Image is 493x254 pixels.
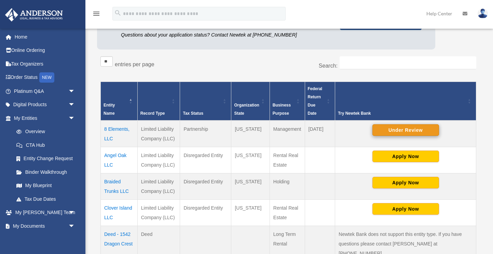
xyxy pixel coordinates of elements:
th: Federal Return Due Date: Activate to sort [305,82,335,121]
td: Clover Island LLC [101,199,138,226]
button: Apply Now [372,151,439,162]
td: Limited Liability Company (LLC) [137,147,180,173]
a: Overview [10,125,79,139]
span: Federal Return Due Date [308,86,323,116]
td: Angel Oak LLC [101,147,138,173]
td: Partnership [180,121,231,147]
i: menu [92,10,100,18]
a: My Entitiesarrow_drop_down [5,111,82,125]
td: [DATE] [305,121,335,147]
i: search [114,9,122,17]
button: Apply Now [372,203,439,215]
label: Search: [319,63,338,69]
td: Disregarded Entity [180,147,231,173]
a: Online Ordering [5,44,85,57]
th: Organization State: Activate to sort [231,82,270,121]
span: arrow_drop_down [68,84,82,98]
td: [US_STATE] [231,147,270,173]
div: Try Newtek Bank [338,109,466,117]
span: arrow_drop_down [68,219,82,233]
span: Business Purpose [273,103,291,116]
span: arrow_drop_down [68,98,82,112]
a: CTA Hub [10,138,82,152]
td: Limited Liability Company (LLC) [137,173,180,199]
a: My Blueprint [10,179,82,193]
span: Tax Status [183,111,203,116]
a: Order StatusNEW [5,71,85,85]
a: menu [92,12,100,18]
td: [US_STATE] [231,173,270,199]
td: 8 Elements, LLC [101,121,138,147]
label: entries per page [115,61,154,67]
th: Try Newtek Bank : Activate to sort [335,82,476,121]
span: Record Type [140,111,165,116]
p: Questions about your application status? Contact Newtek at [PHONE_NUMBER] [121,31,330,39]
td: Disregarded Entity [180,199,231,226]
button: Apply Now [372,177,439,188]
span: arrow_drop_down [68,111,82,125]
img: User Pic [478,9,488,18]
span: Organization State [234,103,259,116]
a: Digital Productsarrow_drop_down [5,98,85,112]
a: My [PERSON_NAME] Teamarrow_drop_down [5,206,85,220]
td: [US_STATE] [231,121,270,147]
th: Entity Name: Activate to invert sorting [101,82,138,121]
th: Tax Status: Activate to sort [180,82,231,121]
a: Home [5,30,85,44]
td: Limited Liability Company (LLC) [137,199,180,226]
a: Tax Organizers [5,57,85,71]
button: Under Review [372,124,439,136]
td: Management [270,121,305,147]
img: Anderson Advisors Platinum Portal [3,8,65,22]
a: Tax Due Dates [10,192,82,206]
th: Business Purpose: Activate to sort [270,82,305,121]
div: NEW [39,72,54,83]
td: [US_STATE] [231,199,270,226]
td: Holding [270,173,305,199]
td: Limited Liability Company (LLC) [137,121,180,147]
span: arrow_drop_down [68,206,82,220]
a: Platinum Q&Aarrow_drop_down [5,84,85,98]
span: Entity Name [104,103,115,116]
td: Rental Real Estate [270,147,305,173]
a: Binder Walkthrough [10,165,82,179]
th: Record Type: Activate to sort [137,82,180,121]
td: Braided Trunks LLC [101,173,138,199]
a: Entity Change Request [10,152,82,166]
td: Rental Real Estate [270,199,305,226]
td: Disregarded Entity [180,173,231,199]
a: My Documentsarrow_drop_down [5,219,85,233]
